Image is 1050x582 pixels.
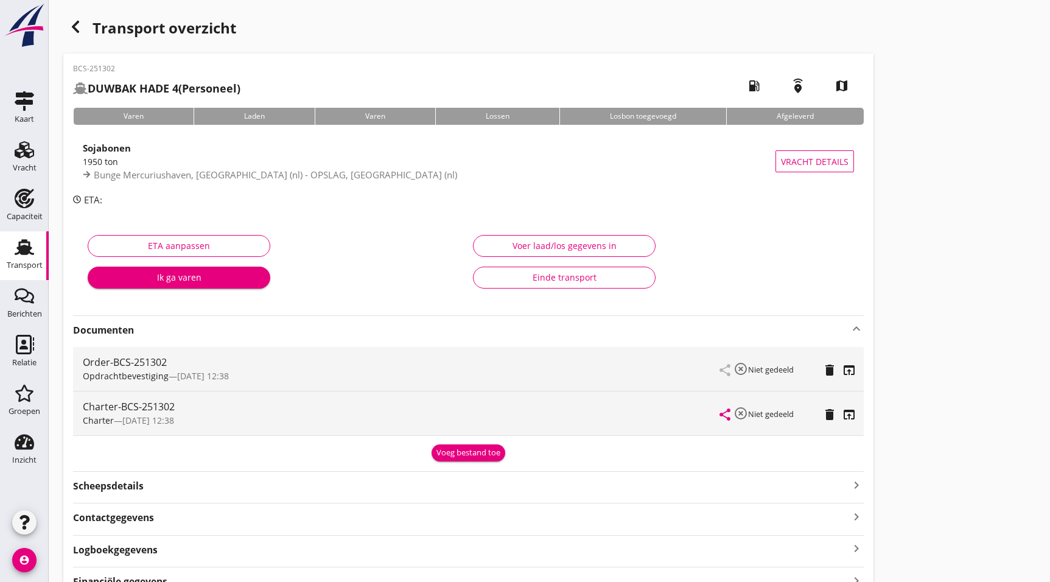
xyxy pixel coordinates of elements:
button: ETA aanpassen [88,235,270,257]
div: Lossen [435,108,559,125]
button: Vracht details [775,150,854,172]
div: Groepen [9,407,40,415]
div: Inzicht [12,456,37,464]
button: Voer laad/los gegevens in [473,235,656,257]
i: delete [822,363,837,377]
i: map [825,69,859,103]
div: ETA aanpassen [98,239,260,252]
div: 1950 ton [83,155,775,168]
span: Bunge Mercuriushaven, [GEOGRAPHIC_DATA] (nl) - OPSLAG, [GEOGRAPHIC_DATA] (nl) [94,169,457,181]
a: Sojabonen1950 tonBunge Mercuriushaven, [GEOGRAPHIC_DATA] (nl) - OPSLAG, [GEOGRAPHIC_DATA] (nl)Vra... [73,135,864,188]
span: [DATE] 12:38 [122,415,174,426]
div: — [83,414,720,427]
span: Opdrachtbevestiging [83,370,169,382]
i: keyboard_arrow_right [849,541,864,557]
div: Order-BCS-251302 [83,355,720,370]
img: logo-small.a267ee39.svg [2,3,46,48]
i: highlight_off [733,362,748,376]
div: Vracht [13,164,37,172]
div: Ik ga varen [97,271,261,284]
h2: (Personeel) [73,80,240,97]
strong: Scheepsdetails [73,479,144,493]
div: Afgeleverd [726,108,864,125]
div: Kaart [15,115,34,123]
strong: Documenten [73,323,849,337]
i: open_in_browser [842,363,856,377]
div: Transport [7,261,43,269]
div: Voer laad/los gegevens in [483,239,645,252]
i: delete [822,407,837,422]
div: Capaciteit [7,212,43,220]
i: local_gas_station [737,69,771,103]
div: Einde transport [483,271,645,284]
p: BCS-251302 [73,63,240,74]
i: emergency_share [781,69,815,103]
div: Laden [194,108,315,125]
i: keyboard_arrow_up [849,321,864,336]
strong: DUWBAK HADE 4 [88,81,178,96]
button: Einde transport [473,267,656,289]
small: Niet gedeeld [748,408,794,419]
i: account_circle [12,548,37,572]
div: Transport overzicht [63,15,873,44]
div: Varen [73,108,194,125]
div: Berichten [7,310,42,318]
i: highlight_off [733,406,748,421]
strong: Contactgegevens [73,511,154,525]
i: keyboard_arrow_right [849,508,864,525]
div: Charter-BCS-251302 [83,399,720,414]
div: Voeg bestand toe [436,447,500,459]
div: Relatie [12,359,37,366]
div: Losbon toegevoegd [559,108,726,125]
span: ETA: [84,194,102,206]
strong: Sojabonen [83,142,131,154]
span: Vracht details [781,155,849,168]
span: Charter [83,415,114,426]
button: Ik ga varen [88,267,270,289]
i: share [718,407,732,422]
div: Varen [315,108,435,125]
div: — [83,370,720,382]
i: keyboard_arrow_right [849,477,864,493]
button: Voeg bestand toe [432,444,505,461]
small: Niet gedeeld [748,364,794,375]
i: open_in_browser [842,407,856,422]
span: [DATE] 12:38 [177,370,229,382]
strong: Logboekgegevens [73,543,158,557]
